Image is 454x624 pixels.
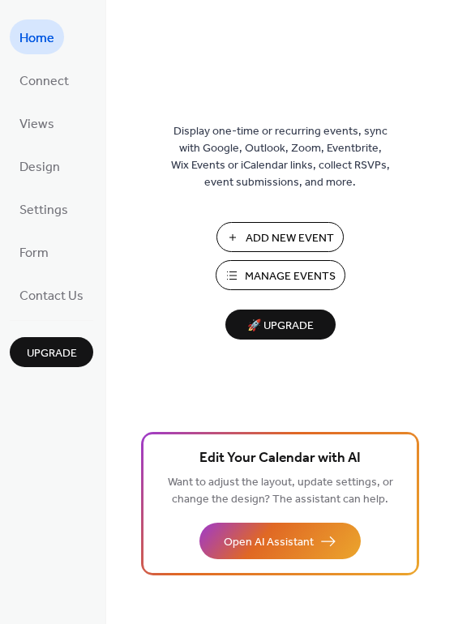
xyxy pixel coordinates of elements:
[168,472,393,511] span: Want to adjust the layout, update settings, or change the design? The assistant can help.
[10,148,70,183] a: Design
[19,241,49,266] span: Form
[216,260,345,290] button: Manage Events
[225,310,336,340] button: 🚀 Upgrade
[171,123,390,191] span: Display one-time or recurring events, sync with Google, Outlook, Zoom, Eventbrite, Wix Events or ...
[216,222,344,252] button: Add New Event
[19,26,54,51] span: Home
[10,105,64,140] a: Views
[10,19,64,54] a: Home
[199,523,361,559] button: Open AI Assistant
[19,69,69,94] span: Connect
[10,234,58,269] a: Form
[10,337,93,367] button: Upgrade
[19,112,54,137] span: Views
[224,534,314,551] span: Open AI Assistant
[199,447,361,470] span: Edit Your Calendar with AI
[10,191,78,226] a: Settings
[19,198,68,223] span: Settings
[10,277,93,312] a: Contact Us
[10,62,79,97] a: Connect
[245,268,336,285] span: Manage Events
[246,230,334,247] span: Add New Event
[19,284,84,309] span: Contact Us
[19,155,60,180] span: Design
[235,315,326,337] span: 🚀 Upgrade
[27,345,77,362] span: Upgrade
